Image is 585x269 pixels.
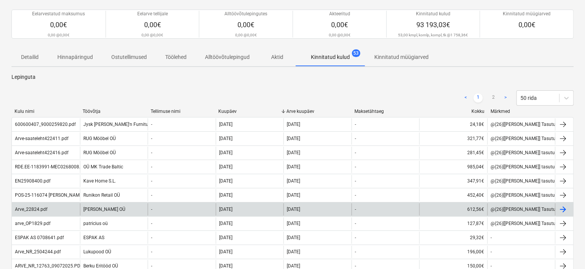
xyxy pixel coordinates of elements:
[419,132,487,145] div: 321,77€
[355,150,356,155] div: -
[151,263,152,269] div: -
[80,203,148,215] div: [PERSON_NAME] OÜ
[219,207,232,212] div: [DATE]
[141,33,163,37] p: 0,00 @ 0,00€
[329,11,350,17] p: Akteeritud
[237,21,254,29] span: 0,00€
[419,203,487,215] div: 612,56€
[287,249,300,254] div: [DATE]
[137,11,168,17] p: Eelarve tellijale
[219,263,232,269] div: [DATE]
[15,150,68,155] div: Arve-saateleht422416.pdf
[80,147,148,159] div: RUG Mööbel OÜ
[151,178,152,184] div: -
[287,207,300,212] div: [DATE]
[355,249,356,254] div: -
[80,246,148,258] div: Lukupood OÜ
[15,249,61,254] div: Arve_NR_2504244.pdf
[50,21,67,29] span: 0,00€
[419,161,487,173] div: 985,04€
[219,192,232,198] div: [DATE]
[15,235,64,240] div: ESPAK AS 0708641.pdf
[491,263,492,269] div: -
[287,263,300,269] div: [DATE]
[374,53,429,61] p: Kinnitatud müügiarved
[490,109,552,114] div: Märkmed
[32,11,85,17] p: Eelarvestatud maksumus
[419,175,487,187] div: 347,91€
[419,189,487,201] div: 452,40€
[15,164,87,170] div: RDE.EE-1183991-MEC0268008.pdf
[287,178,300,184] div: [DATE]
[219,136,232,141] div: [DATE]
[205,53,250,61] p: Alltöövõtulepingud
[80,118,148,130] div: Jysk [PERSON_NAME]'n Furniture OÜ
[48,33,70,37] p: 0,00 @ 0,00€
[419,217,487,230] div: 127,87€
[80,175,148,187] div: Kave Home S.L.
[419,147,487,159] div: 281,45€
[80,217,148,230] div: patricius oü
[144,21,161,29] span: 0,00€
[15,178,50,184] div: EN25908400.pdf
[287,221,300,226] div: [DATE]
[15,109,76,114] div: Kulu nimi
[355,263,356,269] div: -
[355,207,356,212] div: -
[80,132,148,145] div: RUG Mööbel OÜ
[15,263,83,269] div: ARVE_NR_12763_09072025.PDF
[218,109,280,114] div: Kuupäev
[287,136,300,141] div: [DATE]
[331,21,348,29] span: 0,00€
[224,11,267,17] p: Alltöövõtulepingutes
[268,53,286,61] p: Aktid
[151,109,213,114] div: Tellimuse nimi
[518,21,535,29] span: 0,00€
[11,73,574,81] p: Lepinguta
[503,11,551,17] p: Kinnitatud müügiarved
[419,246,487,258] div: 196,00€
[235,33,257,37] p: 0,00 @ 0,00€
[151,164,152,170] div: -
[219,178,232,184] div: [DATE]
[419,232,487,244] div: 29,32€
[416,11,450,17] p: Kinnitatud kulud
[219,122,232,127] div: [DATE]
[151,150,152,155] div: -
[151,221,152,226] div: -
[491,249,492,254] div: -
[461,93,470,103] a: Previous page
[165,53,187,61] p: Töölehed
[15,136,68,141] div: Arve-saateleht422411.pdf
[287,192,300,198] div: [DATE]
[80,161,148,173] div: OÜ MK Trade Baltic
[489,93,498,103] a: Page 2
[355,178,356,184] div: -
[219,221,232,226] div: [DATE]
[151,122,152,127] div: -
[15,122,76,127] div: 600600407_9000259820.pdf
[419,118,487,130] div: 24,18€
[328,33,350,37] p: 0,00 @ 0,00€
[416,21,450,29] span: 93 193,03€
[151,192,152,198] div: -
[80,189,148,201] div: Runikon Retail OÜ
[219,235,232,240] div: [DATE]
[355,164,356,170] div: -
[219,150,232,155] div: [DATE]
[547,232,585,269] iframe: Chat Widget
[287,122,300,127] div: [DATE]
[311,53,350,61] p: Kinnitatud kulud
[287,164,300,170] div: [DATE]
[111,53,147,61] p: Ostutellimused
[21,53,39,61] p: Detailid
[287,235,300,240] div: [DATE]
[15,221,50,226] div: arve_OP1829.pdf
[219,249,232,254] div: [DATE]
[287,150,300,155] div: [DATE]
[15,207,47,212] div: Arve_22824.pdf
[491,235,492,240] div: -
[355,136,356,141] div: -
[219,164,232,170] div: [DATE]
